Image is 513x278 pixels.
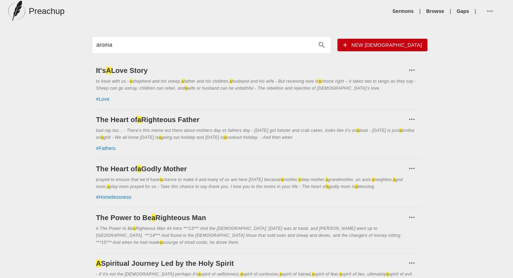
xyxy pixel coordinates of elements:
[298,177,301,182] em: a
[96,258,407,269] h6: Spiritual Journey Led by the Holy Spirit
[8,1,25,22] img: preachup-logo.png
[472,8,479,15] li: |
[96,163,407,174] h6: The Heart of Godly Mother
[281,177,283,182] em: a
[339,272,342,277] em: a
[96,96,110,103] a: # love
[399,128,402,133] em: a
[101,135,103,140] em: a
[337,39,427,52] button: New [DEMOGRAPHIC_DATA]
[314,37,329,53] button: search
[312,272,314,277] em: a
[426,8,444,15] a: Browse
[160,177,162,182] em: a
[96,145,116,152] a: # fathers
[393,8,414,15] a: Sermons
[96,39,314,51] input: Search sermons
[96,163,407,174] a: The Heart ofaGodly Mother
[355,184,357,189] em: a
[96,271,417,278] div: - If it's not the [DEMOGRAPHIC_DATA] perhaps it's spirit of selfishness, spirit of confusion, spi...
[181,79,184,84] em: a
[96,127,417,141] div: bad rap too... - There's this meme out there about mothers day vs fathers day - [DATE] got lobste...
[96,260,101,267] em: A
[280,272,282,277] em: a
[393,177,395,182] em: a
[96,78,417,92] div: to have with us – shepherd and his sheep, father and his children, husband and his wife - But rec...
[230,79,232,84] em: a
[318,79,321,84] em: a
[96,258,407,269] a: ASpiritual Journey Led by the Holy Spirit
[96,225,417,246] div: # The Power to Be Righteous Man ## Intro ***13*** And the [DEMOGRAPHIC_DATA]' [DATE] was at hand,...
[224,135,226,140] em: a
[447,8,454,15] li: |
[326,177,328,182] em: a
[96,114,407,125] a: The Heart ofaRighteous Father
[107,184,110,189] em: a
[133,226,135,231] em: a
[240,272,243,277] em: a
[478,243,505,270] iframe: Drift Widget Chat Controller
[96,176,417,190] div: prayed to ensure that we’d have chance to make it and many of us are here [DATE] because mother, ...
[96,65,407,76] h6: It's Love Story
[106,67,111,74] em: A
[96,65,407,76] a: It'sALove Story
[343,41,422,50] span: New [DEMOGRAPHIC_DATA]
[137,165,141,173] em: a
[130,79,132,84] em: a
[386,272,389,277] em: a
[96,114,407,125] h6: The Heart of Righteous Father
[29,6,65,17] h5: Preachup
[198,272,201,277] em: a
[457,8,469,15] a: Gaps
[185,86,187,91] em: a
[160,240,162,245] em: a
[96,194,132,201] a: # homelessness
[417,8,424,15] li: |
[326,184,329,189] em: a
[96,212,407,223] h6: The Power to Be Righteous Man
[357,128,359,133] em: a
[151,214,155,221] em: a
[96,212,407,223] a: The Power to BeaRighteous Man
[137,116,141,123] em: a
[372,177,374,182] em: a
[159,135,161,140] em: a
